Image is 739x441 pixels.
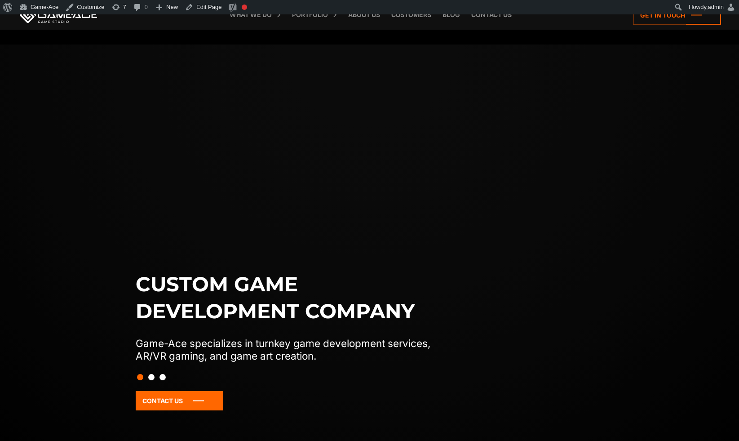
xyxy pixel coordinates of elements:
[136,337,449,362] p: Game-Ace specializes in turnkey game development services, AR/VR gaming, and game art creation.
[136,271,449,325] h1: Custom game development company
[708,4,724,10] span: admin
[159,370,166,385] button: Slide 3
[242,4,247,10] div: Focus keyphrase not set
[137,370,143,385] button: Slide 1
[136,391,223,410] a: Contact Us
[633,5,721,25] a: Get in touch
[148,370,155,385] button: Slide 2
